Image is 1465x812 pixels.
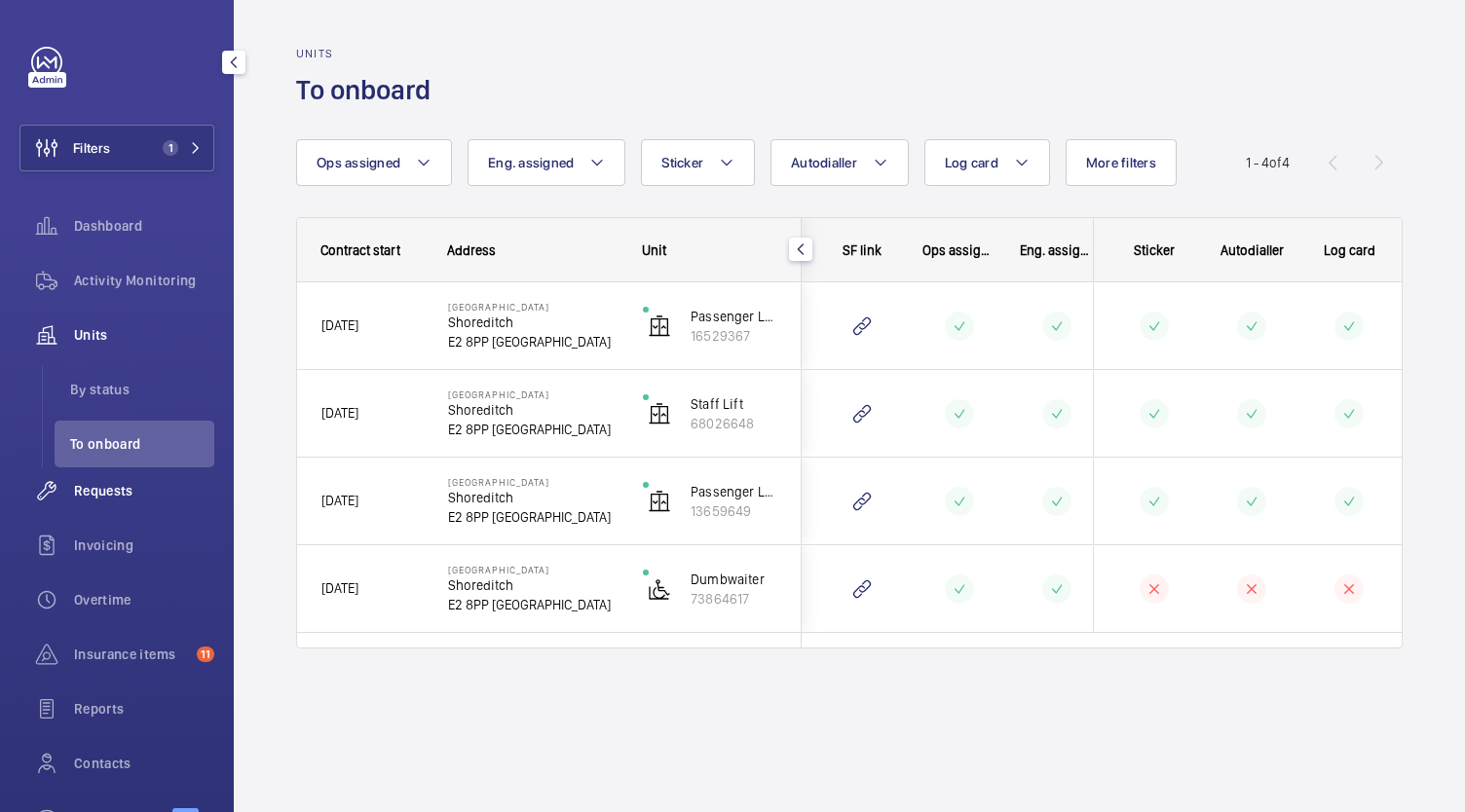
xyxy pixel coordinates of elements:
[843,242,882,258] span: SF link
[1221,242,1284,258] span: Autodialler
[448,575,618,595] p: Shoreditch
[448,313,618,332] p: Shoreditch
[320,242,400,258] span: Contract start
[74,535,214,555] span: Invoicing
[74,325,214,345] span: Units
[448,488,618,507] p: Shoreditch
[648,577,671,601] img: platform_lift.svg
[74,699,214,719] span: Reports
[74,645,189,664] span: Insurance items
[447,242,496,258] span: Address
[488,155,574,170] span: Eng. assigned
[448,507,618,527] p: E2 8PP [GEOGRAPHIC_DATA]
[691,482,777,501] p: Passenger Lift 1
[945,155,998,170] span: Log card
[296,47,442,60] h2: Units
[791,155,857,170] span: Autodialler
[74,481,214,500] span: Requests
[317,155,400,170] span: Ops assigned
[641,139,755,186] button: Sticker
[70,434,214,454] span: To onboard
[642,242,778,258] div: Unit
[1020,242,1093,258] span: Eng. assigned
[448,420,618,439] p: E2 8PP [GEOGRAPHIC_DATA]
[321,580,358,596] span: [DATE]
[661,155,703,170] span: Sticker
[19,125,214,171] button: Filters1
[70,380,214,399] span: By status
[691,307,777,326] p: Passenger Lift 2
[648,490,671,513] img: elevator.svg
[448,400,618,420] p: Shoreditch
[448,476,618,488] p: [GEOGRAPHIC_DATA]
[1066,139,1177,186] button: More filters
[691,570,777,589] p: Dumbwaiter
[197,646,214,662] span: 11
[296,139,452,186] button: Ops assigned
[1246,156,1290,169] span: 1 - 4 4
[1269,155,1282,170] span: of
[691,326,777,346] p: 16529367
[691,394,777,414] p: Staff Lift
[448,332,618,351] p: E2 8PP [GEOGRAPHIC_DATA]
[448,564,618,575] p: [GEOGRAPHIC_DATA]
[448,595,618,614] p: E2 8PP [GEOGRAPHIC_DATA]
[74,754,214,773] span: Contacts
[648,402,671,425] img: elevator.svg
[924,139,1050,186] button: Log card
[74,590,214,609] span: Overtime
[74,216,214,236] span: Dashboard
[1134,242,1175,258] span: Sticker
[321,317,358,333] span: [DATE]
[691,501,777,521] p: 13659649
[691,589,777,609] p: 73864617
[1324,242,1375,258] span: Log card
[296,72,442,108] h1: To onboard
[468,139,625,186] button: Eng. assigned
[770,139,909,186] button: Autodialler
[648,314,671,338] img: elevator.svg
[922,242,996,258] span: Ops assigned
[74,271,214,290] span: Activity Monitoring
[1086,155,1156,170] span: More filters
[691,414,777,433] p: 68026648
[448,301,618,313] p: [GEOGRAPHIC_DATA]
[321,493,358,508] span: [DATE]
[163,140,178,156] span: 1
[448,388,618,400] p: [GEOGRAPHIC_DATA]
[73,138,110,158] span: Filters
[321,405,358,421] span: [DATE]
